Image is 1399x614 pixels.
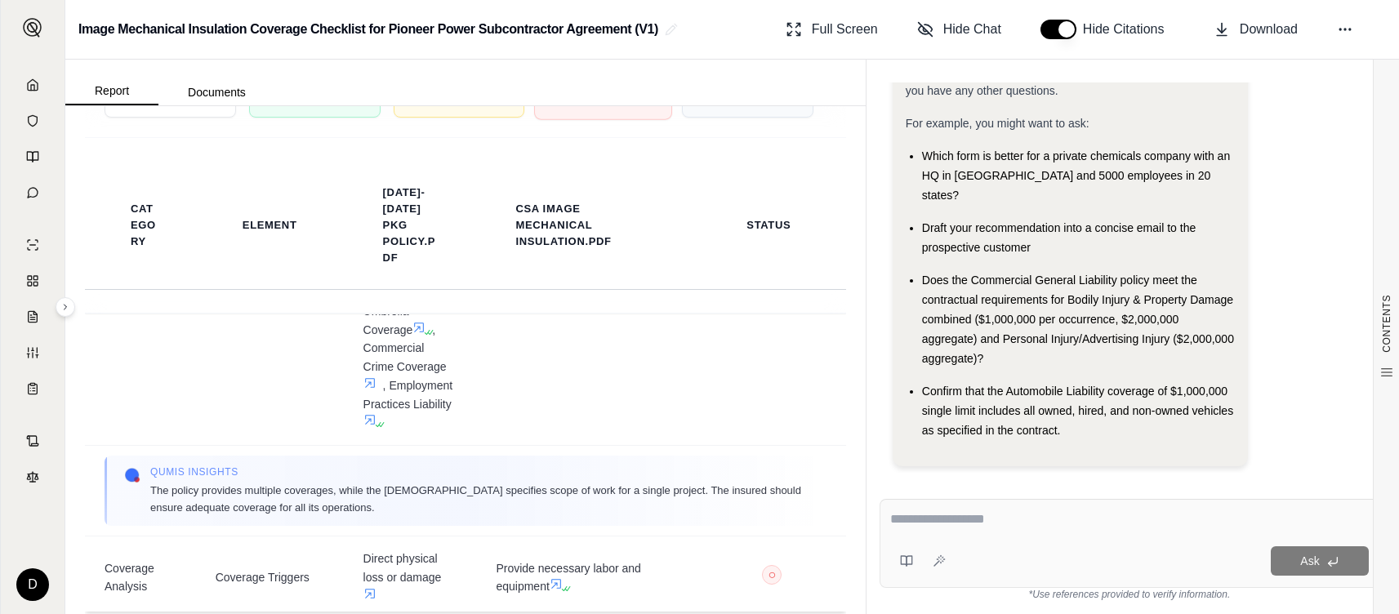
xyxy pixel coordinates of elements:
span: Direct physical loss or damage [363,549,457,605]
span: CONTENTS [1380,295,1393,353]
a: Custom Report [11,336,55,369]
th: Element [223,207,317,243]
button: ○ [762,565,782,590]
th: [DATE]-[DATE] PKG Policy.pdf [363,175,457,276]
span: Hide Citations [1083,20,1174,39]
span: Full Screen [812,20,878,39]
a: Legal Search Engine [11,461,55,493]
button: Download [1207,13,1304,46]
h2: Image Mechanical Insulation Coverage Checklist for Pioneer Power Subcontractor Agreement (V1) [78,15,658,44]
a: Documents Vault [11,105,55,137]
span: Ask [1300,554,1319,567]
button: Hide Chat [911,13,1008,46]
span: Download [1240,20,1298,39]
a: Single Policy [11,229,55,261]
th: Category [111,191,176,260]
a: Coverage Table [11,372,55,405]
img: Qumis [124,467,140,483]
span: For example, you might want to ask: [906,117,1089,130]
div: *Use references provided to verify information. [880,588,1379,601]
button: Expand sidebar [16,11,49,44]
button: Documents [158,79,275,105]
span: Coverage Analysis [105,559,176,597]
span: Which form is better for a private chemicals company with an HQ in [GEOGRAPHIC_DATA] and 5000 emp... [922,149,1230,202]
a: Claim Coverage [11,300,55,333]
span: Does the Commercial General Liability policy meet the contractual requirements for Bodily Injury ... [922,274,1234,365]
span: Confirm that the Automobile Liability coverage of $1,000,000 single limit includes all owned, hir... [922,385,1233,437]
span: Hide Chat [943,20,1001,39]
span: The policy provides multiple coverages, while the [DEMOGRAPHIC_DATA] specifies scope of work for ... [150,482,807,516]
span: Qumis INSIGHTS [150,465,807,478]
th: Status [727,207,810,243]
a: Home [11,69,55,101]
a: Policy Comparisons [11,265,55,297]
span: Provide necessary labor and equipment [496,559,678,597]
img: Expand sidebar [23,18,42,38]
span: Coverage Triggers [216,568,324,587]
button: Expand sidebar [56,297,75,317]
th: CSA Image Mechanical Insulation.pdf [496,191,678,260]
button: Report [65,78,158,105]
a: Prompt Library [11,140,55,173]
button: Ask [1271,546,1369,576]
a: Chat [11,176,55,209]
a: Contract Analysis [11,425,55,457]
div: D [16,568,49,601]
button: Full Screen [779,13,884,46]
span: Draft your recommendation into a concise email to the prospective customer [922,221,1196,254]
span: 4 [598,84,609,112]
span: ○ [768,568,776,581]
